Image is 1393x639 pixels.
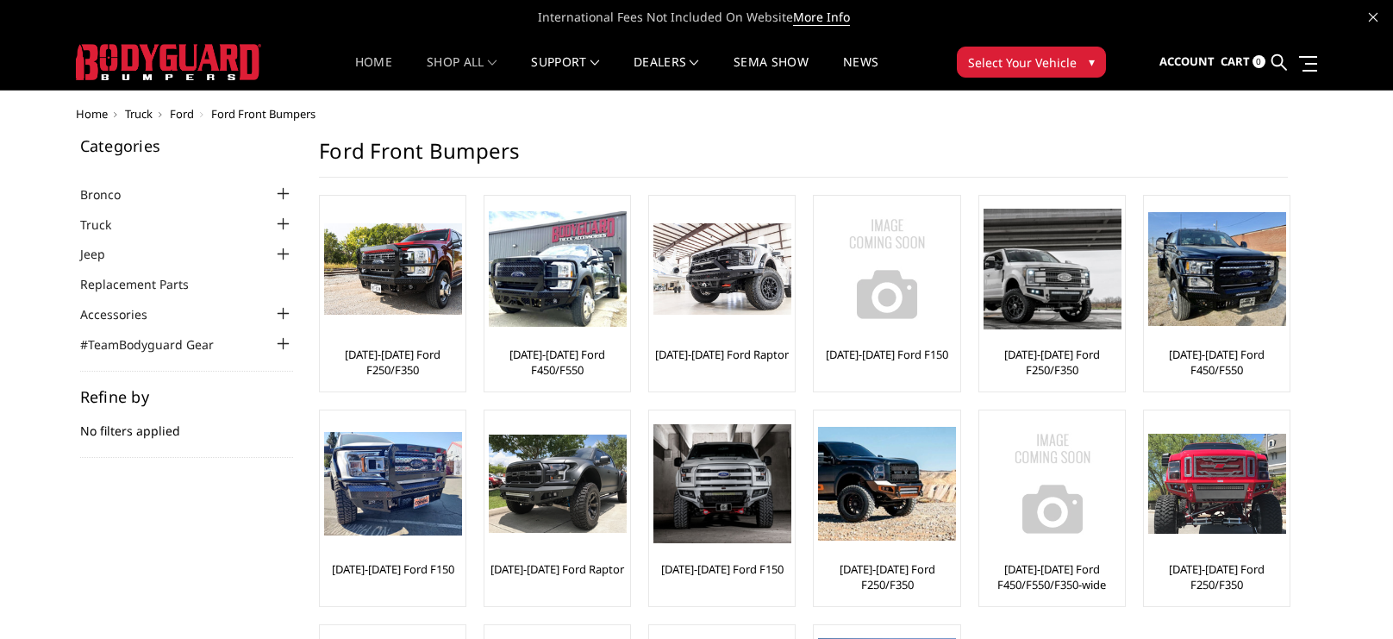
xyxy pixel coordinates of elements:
[1221,53,1250,69] span: Cart
[843,56,878,90] a: News
[332,561,454,577] a: [DATE]-[DATE] Ford F150
[76,106,108,122] a: Home
[80,245,127,263] a: Jeep
[826,347,948,362] a: [DATE]-[DATE] Ford F150
[984,347,1121,378] a: [DATE]-[DATE] Ford F250/F350
[655,347,789,362] a: [DATE]-[DATE] Ford Raptor
[957,47,1106,78] button: Select Your Vehicle
[818,561,955,592] a: [DATE]-[DATE] Ford F250/F350
[818,200,956,338] img: No Image
[818,200,955,338] a: No Image
[489,347,626,378] a: [DATE]-[DATE] Ford F450/F550
[1148,561,1285,592] a: [DATE]-[DATE] Ford F250/F350
[490,561,624,577] a: [DATE]-[DATE] Ford Raptor
[984,561,1121,592] a: [DATE]-[DATE] Ford F450/F550/F350-wide
[984,415,1121,553] a: No Image
[125,106,153,122] a: Truck
[634,56,699,90] a: Dealers
[1159,39,1215,85] a: Account
[80,389,294,404] h5: Refine by
[1089,53,1095,71] span: ▾
[80,185,142,204] a: Bronco
[170,106,194,122] a: Ford
[80,389,294,458] div: No filters applied
[661,561,784,577] a: [DATE]-[DATE] Ford F150
[1252,55,1265,68] span: 0
[984,415,1121,553] img: No Image
[319,138,1288,178] h1: Ford Front Bumpers
[427,56,497,90] a: shop all
[80,138,294,153] h5: Categories
[355,56,392,90] a: Home
[1159,53,1215,69] span: Account
[80,216,133,234] a: Truck
[793,9,850,26] a: More Info
[76,44,261,80] img: BODYGUARD BUMPERS
[80,335,235,354] a: #TeamBodyguard Gear
[1221,39,1265,85] a: Cart 0
[80,305,169,323] a: Accessories
[968,53,1077,72] span: Select Your Vehicle
[1148,347,1285,378] a: [DATE]-[DATE] Ford F450/F550
[80,275,210,293] a: Replacement Parts
[211,106,315,122] span: Ford Front Bumpers
[734,56,809,90] a: SEMA Show
[324,347,461,378] a: [DATE]-[DATE] Ford F250/F350
[531,56,599,90] a: Support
